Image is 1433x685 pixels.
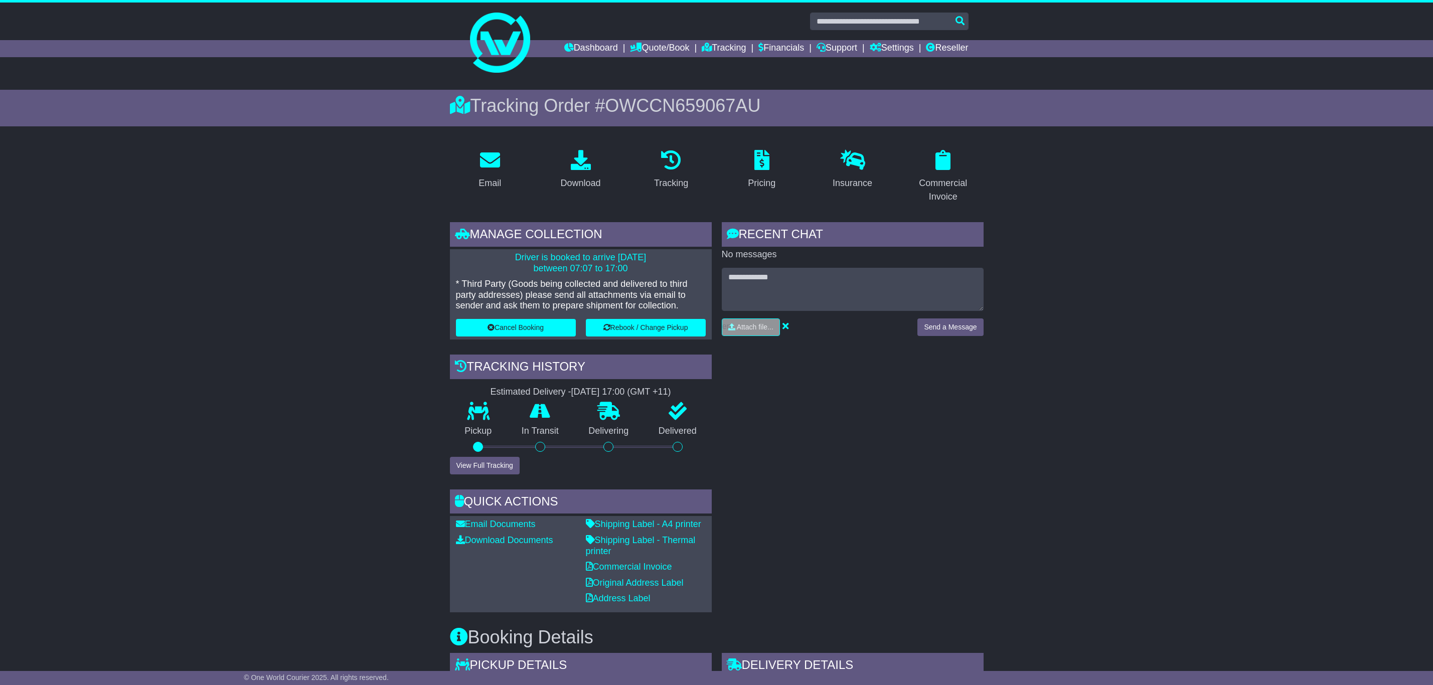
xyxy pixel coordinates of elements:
[586,519,701,529] a: Shipping Label - A4 printer
[586,319,706,336] button: Rebook / Change Pickup
[571,387,671,398] div: [DATE] 17:00 (GMT +11)
[630,40,689,57] a: Quote/Book
[479,177,501,190] div: Email
[472,146,508,194] a: Email
[826,146,879,194] a: Insurance
[648,146,695,194] a: Tracking
[586,535,696,556] a: Shipping Label - Thermal printer
[654,177,688,190] div: Tracking
[450,653,712,680] div: Pickup Details
[450,426,507,437] p: Pickup
[456,519,536,529] a: Email Documents
[507,426,574,437] p: In Transit
[926,40,968,57] a: Reseller
[586,578,684,588] a: Original Address Label
[450,457,520,474] button: View Full Tracking
[586,593,651,603] a: Address Label
[456,252,706,274] p: Driver is booked to arrive [DATE] between 07:07 to 17:00
[450,355,712,382] div: Tracking history
[644,426,712,437] p: Delivered
[741,146,782,194] a: Pricing
[456,535,553,545] a: Download Documents
[560,177,600,190] div: Download
[450,489,712,517] div: Quick Actions
[722,222,984,249] div: RECENT CHAT
[450,222,712,249] div: Manage collection
[702,40,746,57] a: Tracking
[917,318,983,336] button: Send a Message
[817,40,857,57] a: Support
[450,95,984,116] div: Tracking Order #
[833,177,872,190] div: Insurance
[456,279,706,311] p: * Third Party (Goods being collected and delivered to third party addresses) please send all atta...
[748,177,775,190] div: Pricing
[586,562,672,572] a: Commercial Invoice
[244,673,389,681] span: © One World Courier 2025. All rights reserved.
[564,40,618,57] a: Dashboard
[574,426,644,437] p: Delivering
[554,146,607,194] a: Download
[758,40,804,57] a: Financials
[909,177,977,204] div: Commercial Invoice
[456,319,576,336] button: Cancel Booking
[450,627,984,647] h3: Booking Details
[450,387,712,398] div: Estimated Delivery -
[605,95,760,116] span: OWCCN659067AU
[870,40,914,57] a: Settings
[722,249,984,260] p: No messages
[722,653,984,680] div: Delivery Details
[903,146,984,207] a: Commercial Invoice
